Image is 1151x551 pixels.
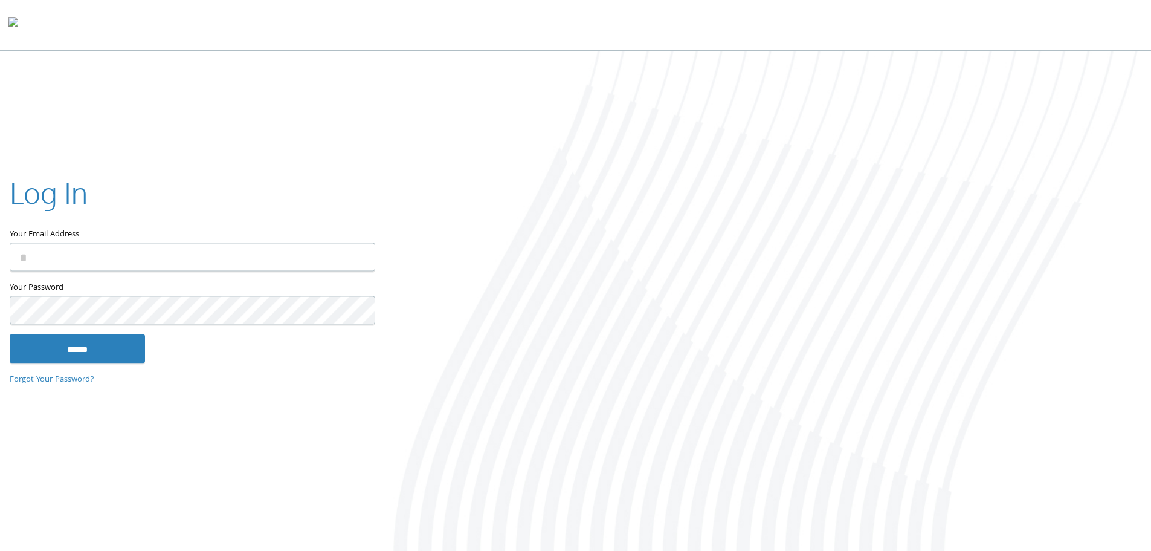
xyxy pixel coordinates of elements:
[351,250,366,264] keeper-lock: Open Keeper Popup
[8,13,18,37] img: todyl-logo-dark.svg
[10,373,94,386] a: Forgot Your Password?
[351,303,366,318] keeper-lock: Open Keeper Popup
[10,172,88,213] h2: Log In
[10,281,374,296] label: Your Password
